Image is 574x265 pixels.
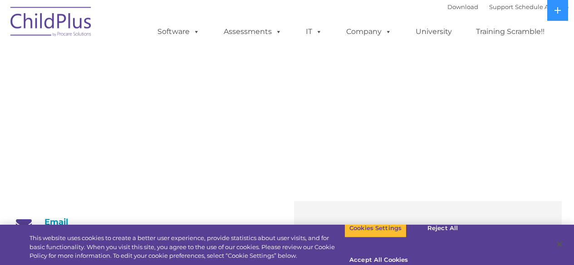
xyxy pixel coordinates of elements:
[344,219,407,238] button: Cookies Settings
[297,23,331,41] a: IT
[148,23,209,41] a: Software
[447,3,569,10] font: |
[447,3,478,10] a: Download
[6,0,97,46] img: ChildPlus by Procare Solutions
[515,3,569,10] a: Schedule A Demo
[549,234,569,254] button: Close
[407,23,461,41] a: University
[337,23,401,41] a: Company
[467,23,554,41] a: Training Scramble!!
[215,23,291,41] a: Assessments
[29,234,344,260] div: This website uses cookies to create a better user experience, provide statistics about user visit...
[13,217,280,227] h4: Email
[414,219,471,238] button: Reject All
[489,3,513,10] a: Support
